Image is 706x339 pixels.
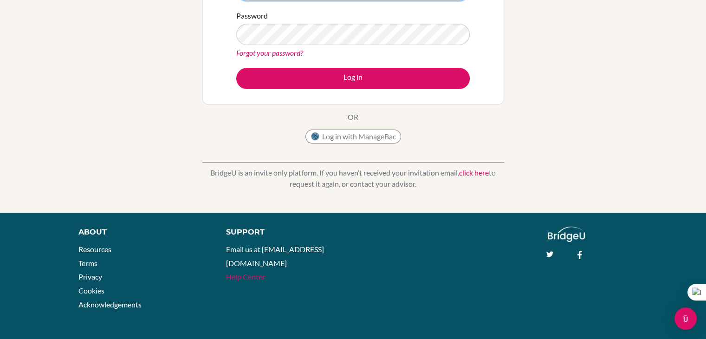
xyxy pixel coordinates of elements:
p: OR [348,111,358,123]
a: Acknowledgements [78,300,142,309]
a: Help Center [226,272,265,281]
a: Cookies [78,286,104,295]
a: Privacy [78,272,102,281]
a: click here [459,168,489,177]
a: Email us at [EMAIL_ADDRESS][DOMAIN_NAME] [226,245,324,267]
div: Support [226,227,343,238]
div: About [78,227,205,238]
p: BridgeU is an invite only platform. If you haven’t received your invitation email, to request it ... [202,167,504,189]
button: Log in with ManageBac [305,130,401,143]
a: Resources [78,245,111,254]
button: Log in [236,68,470,89]
a: Terms [78,259,97,267]
label: Password [236,10,268,21]
div: Open Intercom Messenger [674,307,697,330]
a: Forgot your password? [236,48,303,57]
img: logo_white@2x-f4f0deed5e89b7ecb1c2cc34c3e3d731f90f0f143d5ea2071677605dd97b5244.png [548,227,585,242]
